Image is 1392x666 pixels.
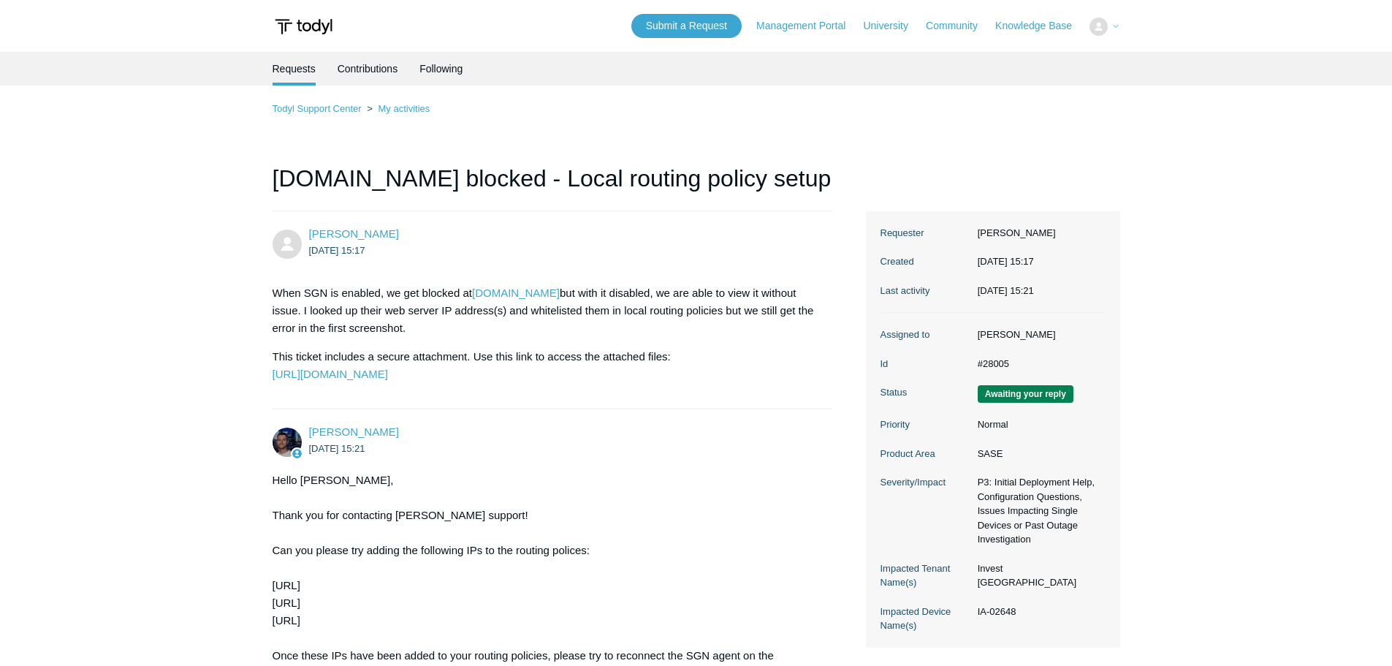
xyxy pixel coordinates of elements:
[995,18,1087,34] a: Knowledge Base
[970,226,1106,241] dd: [PERSON_NAME]
[881,254,970,269] dt: Created
[273,13,335,40] img: Todyl Support Center Help Center home page
[273,348,818,383] p: This ticket includes a secure attachment. Use this link to access the attached files:
[756,18,860,34] a: Management Portal
[631,14,742,38] a: Submit a Request
[970,561,1106,590] dd: Invest [GEOGRAPHIC_DATA]
[881,605,970,633] dt: Impacted Device Name(s)
[309,425,399,438] a: [PERSON_NAME]
[378,103,430,114] a: My activities
[273,368,388,380] a: [URL][DOMAIN_NAME]
[881,284,970,298] dt: Last activity
[309,227,399,240] span: Nick Boggs
[978,256,1034,267] time: 2025-09-09T15:17:34+00:00
[881,447,970,461] dt: Product Area
[309,443,365,454] time: 2025-09-09T15:21:31Z
[472,287,560,299] a: [DOMAIN_NAME]
[881,328,970,342] dt: Assigned to
[309,425,399,438] span: Connor Davis
[970,357,1106,371] dd: #28005
[970,475,1106,547] dd: P3: Initial Deployment Help, Configuration Questions, Issues Impacting Single Devices or Past Out...
[978,385,1073,403] span: We are waiting for you to respond
[364,103,430,114] li: My activities
[338,52,398,86] a: Contributions
[419,52,463,86] a: Following
[273,284,818,337] p: When SGN is enabled, we get blocked at but with it disabled, we are able to view it without issue...
[863,18,922,34] a: University
[881,417,970,432] dt: Priority
[881,385,970,400] dt: Status
[309,245,365,256] time: 2025-09-09T15:17:34Z
[273,103,365,114] li: Todyl Support Center
[881,475,970,490] dt: Severity/Impact
[978,285,1034,296] time: 2025-09-09T15:21:31+00:00
[881,561,970,590] dt: Impacted Tenant Name(s)
[970,417,1106,432] dd: Normal
[926,18,992,34] a: Community
[273,161,832,211] h1: [DOMAIN_NAME] blocked - Local routing policy setup
[970,605,1106,619] dd: IA-02648
[970,447,1106,461] dd: SASE
[273,52,316,86] li: Requests
[273,103,362,114] a: Todyl Support Center
[970,328,1106,342] dd: [PERSON_NAME]
[881,357,970,371] dt: Id
[881,226,970,241] dt: Requester
[309,227,399,240] a: [PERSON_NAME]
